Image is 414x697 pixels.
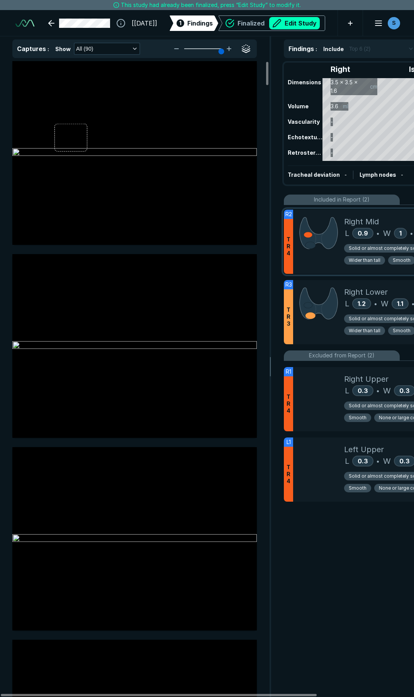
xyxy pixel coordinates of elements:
img: c1f399f1-acf7-431d-92ae-26adb806fa85 [12,148,257,157]
span: • [374,299,377,308]
span: S [392,19,395,27]
div: Finalized [238,17,320,29]
span: • [377,386,379,395]
div: 1Findings [170,15,218,31]
span: R2 [285,210,292,219]
span: 1 [399,229,402,237]
span: L [345,298,349,309]
span: 1 [179,19,182,27]
span: 0.3 [399,457,410,465]
span: Show [55,45,71,53]
span: : [48,46,49,52]
span: Lymph nodes [360,171,396,178]
span: 1.1 [397,300,403,307]
span: Top 6 (2) [349,44,370,53]
span: T R 4 [287,236,290,257]
span: • [410,229,413,238]
span: [[DATE]] [132,19,157,28]
span: W [383,455,391,467]
span: Smooth [393,257,411,264]
span: 0.3 [358,387,368,395]
span: W [381,298,389,309]
button: avatar-name [369,15,402,31]
span: Left Upper [344,444,384,455]
span: - [344,171,347,178]
img: 6a021217-287f-40f9-8412-32dcfb33745c [12,341,257,350]
img: See-Mode Logo [15,18,34,29]
span: T R 4 [287,393,290,414]
span: • [377,456,379,466]
span: Tracheal deviation [288,171,340,178]
span: Right Upper [344,373,389,385]
img: rykE3QAAAAZJREFUAwAzcJbYrx4jCwAAAABJRU5ErkJggg== [299,216,338,250]
span: All (90) [76,44,93,53]
span: T R 3 [287,306,290,327]
span: Findings [187,19,213,28]
span: Wider than tall [349,327,380,334]
span: 0.3 [399,387,410,395]
span: 0.9 [358,229,368,237]
span: Wider than tall [349,257,380,264]
span: Right Mid [344,216,379,227]
span: W [383,227,391,239]
span: R3 [285,280,292,289]
span: W [383,385,391,396]
span: R1 [286,367,291,376]
span: T R 4 [287,464,290,485]
span: Smooth [349,485,366,492]
span: Excluded from Report (2) [309,351,375,360]
span: This study had already been finalized, press “Edit Study” to modify it. [121,1,301,9]
span: L [345,227,349,239]
span: Findings [288,45,314,53]
img: 831e40fe-8473-4ed3-b6ec-72272e588acd [12,534,257,543]
div: avatar-name [388,17,400,29]
span: Captures [17,45,46,53]
span: L [345,385,349,396]
span: 1.2 [358,300,366,307]
span: 0.3 [358,457,368,465]
span: Include [323,45,344,53]
div: FinalizedEdit Study [218,15,325,31]
span: • [377,229,379,238]
button: Edit Study [269,17,320,29]
a: See-Mode Logo [12,15,37,32]
img: 9tXXkdAAAABklEQVQDAIIOk9gpyLvrAAAAAElFTkSuQmCC [299,286,338,321]
span: Right Lower [344,286,388,298]
span: - [401,171,403,178]
span: Smooth [393,327,411,334]
span: L1 [287,438,291,446]
span: : [316,46,317,52]
span: Included in Report (2) [314,195,370,204]
span: L [345,455,349,467]
span: Smooth [349,414,366,421]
